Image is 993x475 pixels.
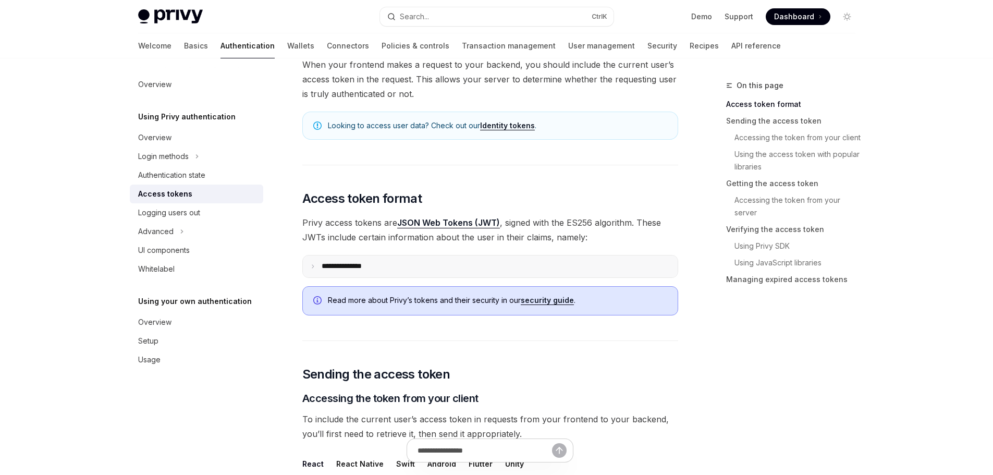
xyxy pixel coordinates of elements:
[734,146,864,175] a: Using the access token with popular libraries
[462,33,556,58] a: Transaction management
[592,13,607,21] span: Ctrl K
[480,121,535,130] a: Identity tokens
[138,169,205,181] div: Authentication state
[397,217,500,228] a: JSON Web Tokens (JWT)
[138,33,171,58] a: Welcome
[184,33,208,58] a: Basics
[138,335,158,347] div: Setup
[690,33,719,58] a: Recipes
[287,33,314,58] a: Wallets
[138,206,200,219] div: Logging users out
[138,131,171,144] div: Overview
[138,188,192,200] div: Access tokens
[138,225,174,238] div: Advanced
[734,192,864,221] a: Accessing the token from your server
[726,175,864,192] a: Getting the access token
[138,295,252,308] h5: Using your own authentication
[774,11,814,22] span: Dashboard
[327,33,369,58] a: Connectors
[302,57,678,101] span: When your frontend makes a request to your backend, you should include the current user’s access ...
[138,244,190,257] div: UI components
[138,354,161,366] div: Usage
[726,271,864,288] a: Managing expired access tokens
[328,120,667,131] span: Looking to access user data? Check out our .
[726,113,864,129] a: Sending the access token
[302,215,678,245] span: Privy access tokens are , signed with the ES256 algorithm. These JWTs include certain information...
[726,96,864,113] a: Access token format
[647,33,677,58] a: Security
[138,78,171,91] div: Overview
[328,295,667,306] span: Read more about Privy’s tokens and their security in our .
[691,11,712,22] a: Demo
[130,332,263,350] a: Setup
[138,111,236,123] h5: Using Privy authentication
[313,296,324,307] svg: Info
[130,350,263,369] a: Usage
[521,296,574,305] a: security guide
[130,185,263,203] a: Access tokens
[731,33,781,58] a: API reference
[138,9,203,24] img: light logo
[220,33,275,58] a: Authentication
[552,443,567,458] button: Send message
[380,7,614,26] button: Search...CtrlK
[726,221,864,238] a: Verifying the access token
[130,241,263,260] a: UI components
[130,75,263,94] a: Overview
[839,8,855,25] button: Toggle dark mode
[130,203,263,222] a: Logging users out
[138,263,175,275] div: Whitelabel
[382,33,449,58] a: Policies & controls
[737,79,783,92] span: On this page
[734,238,864,254] a: Using Privy SDK
[400,10,429,23] div: Search...
[725,11,753,22] a: Support
[130,128,263,147] a: Overview
[734,129,864,146] a: Accessing the token from your client
[568,33,635,58] a: User management
[302,366,450,383] span: Sending the access token
[138,316,171,328] div: Overview
[130,166,263,185] a: Authentication state
[302,190,422,207] span: Access token format
[302,412,678,441] span: To include the current user’s access token in requests from your frontend to your backend, you’ll...
[302,391,479,406] span: Accessing the token from your client
[734,254,864,271] a: Using JavaScript libraries
[313,121,322,130] svg: Note
[766,8,830,25] a: Dashboard
[130,313,263,332] a: Overview
[130,260,263,278] a: Whitelabel
[138,150,189,163] div: Login methods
